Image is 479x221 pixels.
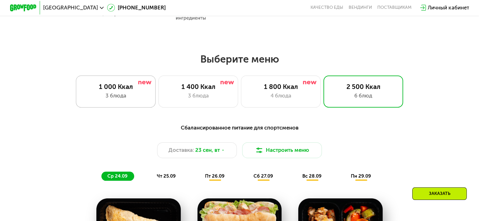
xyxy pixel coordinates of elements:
div: 3 блюда [165,92,231,100]
span: 23 сен, вт [195,146,220,154]
div: 1 800 Ккал [248,83,314,91]
div: Заказать [412,187,467,200]
span: вс 28.09 [302,173,322,179]
a: Вендинги [349,5,372,10]
span: [GEOGRAPHIC_DATA] [43,5,98,10]
h2: Выберите меню [21,53,458,65]
span: пт 26.09 [205,173,225,179]
span: ср 24.09 [107,173,128,179]
a: [PHONE_NUMBER] [107,4,166,12]
span: чт 25.09 [157,173,176,179]
div: 1 000 Ккал [83,83,149,91]
span: сб 27.09 [254,173,273,179]
div: 3 блюда [83,92,149,100]
div: 1 400 Ккал [165,83,231,91]
span: Доставка: [168,146,194,154]
button: Настроить меню [242,142,322,158]
div: 6 блюд [330,92,396,100]
a: Качество еды [311,5,343,10]
div: Сбалансированное питание для спортсменов [43,124,436,132]
div: поставщикам [377,5,412,10]
span: пн 29.09 [351,173,371,179]
div: Личный кабинет [428,4,469,12]
div: 2 500 Ккал [330,83,396,91]
div: 4 блюда [248,92,314,100]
